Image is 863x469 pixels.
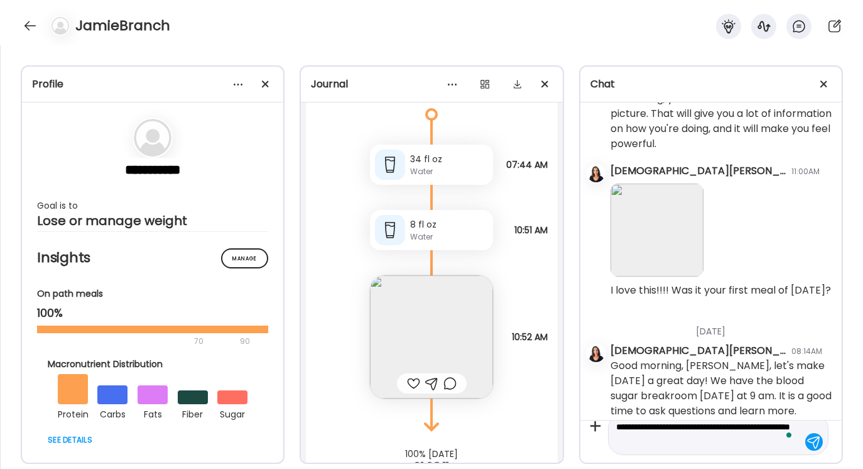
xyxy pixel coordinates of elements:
div: [DATE] [611,310,832,343]
div: Water [410,166,488,177]
div: Macronutrient Distribution [48,358,258,371]
img: images%2FXImTVQBs16eZqGQ4AKMzePIDoFr2%2F7eIkRbwHHDDfNGn9LU2J%2FB0FvCaE7McNjdBciWoaK_240 [370,275,493,399]
div: sugar [217,404,247,422]
img: avatars%2FmcUjd6cqKYdgkG45clkwT2qudZq2 [587,165,605,182]
div: 11:00AM [791,166,820,177]
span: 10:52 AM [512,331,548,343]
div: Manage [221,248,268,268]
h2: Insights [37,248,268,267]
img: avatars%2FmcUjd6cqKYdgkG45clkwT2qudZq2 [587,345,605,362]
div: carbs [97,404,128,422]
div: Journal [311,77,552,92]
div: I love this!!!! Was it your first meal of [DATE]? [611,283,831,298]
div: 100% [37,306,268,321]
textarea: To enrich screen reader interactions, please activate Accessibility in Grammarly extension settings [616,419,798,450]
div: 70 [37,334,236,349]
div: [DEMOGRAPHIC_DATA][PERSON_NAME] [611,343,786,358]
div: On path meals [37,287,268,301]
img: images%2FXImTVQBs16eZqGQ4AKMzePIDoFr2%2F7eIkRbwHHDDfNGn9LU2J%2FB0FvCaE7McNjdBciWoaK_240 [611,184,703,277]
div: 100% [DATE] [301,449,562,459]
div: [DEMOGRAPHIC_DATA][PERSON_NAME] [611,163,786,179]
div: 90 [239,334,251,349]
div: Goal is to [37,198,268,213]
img: bg-avatar-default.svg [134,119,171,157]
div: Lose or manage weight [37,213,268,228]
span: 07:44 AM [506,159,548,170]
div: Profile [32,77,273,92]
h4: JamieBranch [75,16,170,36]
span: 10:51 AM [514,224,548,236]
div: fats [138,404,168,422]
div: fiber [178,404,208,422]
div: 34 fl oz [410,153,488,166]
div: Water [410,231,488,243]
div: Chat [590,77,832,92]
div: protein [58,404,88,422]
div: 8 fl oz [410,218,488,231]
div: 08:14AM [791,346,822,357]
img: bg-avatar-default.svg [52,17,69,35]
div: Good morning, [PERSON_NAME], let's make [DATE] a great day! We have the blood sugar breakroom [DA... [611,358,832,419]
